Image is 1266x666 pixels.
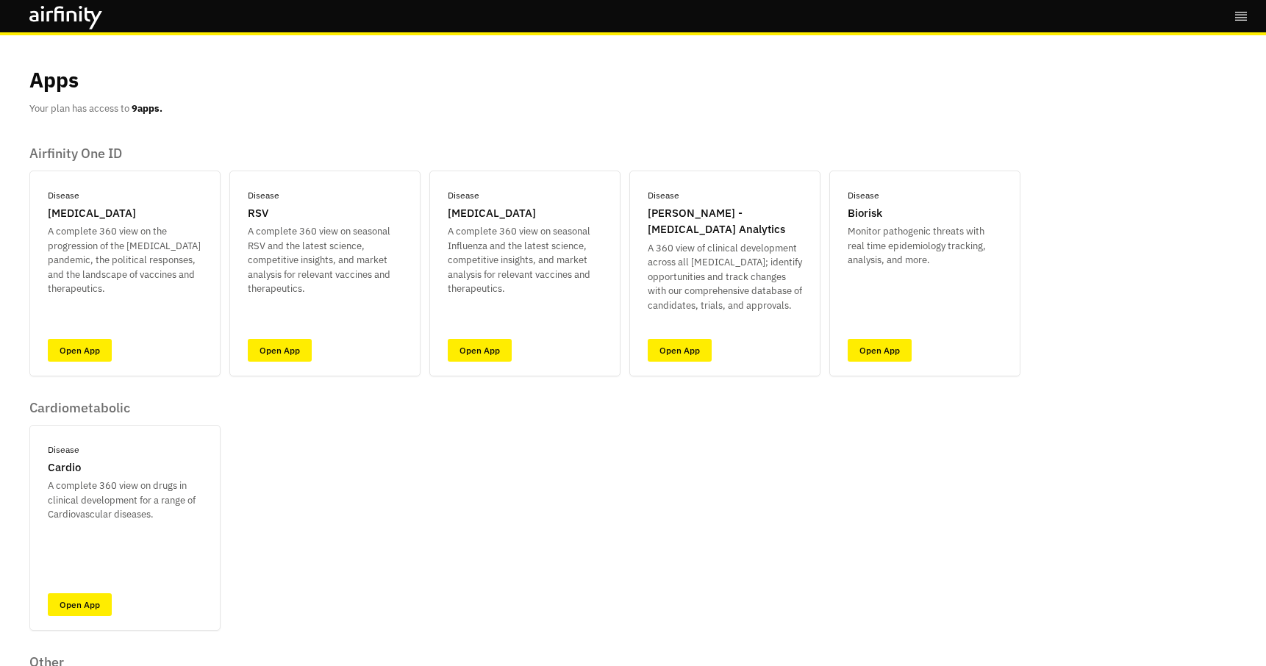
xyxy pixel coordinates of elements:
[648,189,679,202] p: Disease
[448,205,536,222] p: [MEDICAL_DATA]
[48,224,202,296] p: A complete 360 view on the progression of the [MEDICAL_DATA] pandemic, the political responses, a...
[29,101,162,116] p: Your plan has access to
[648,339,712,362] a: Open App
[648,241,802,313] p: A 360 view of clinical development across all [MEDICAL_DATA]; identify opportunities and track ch...
[29,400,221,416] p: Cardiometabolic
[448,189,479,202] p: Disease
[29,146,1020,162] p: Airfinity One ID
[48,339,112,362] a: Open App
[448,224,602,296] p: A complete 360 view on seasonal Influenza and the latest science, competitive insights, and marke...
[248,205,268,222] p: RSV
[848,224,1002,268] p: Monitor pathogenic threats with real time epidemiology tracking, analysis, and more.
[848,205,882,222] p: Biorisk
[448,339,512,362] a: Open App
[48,189,79,202] p: Disease
[248,339,312,362] a: Open App
[848,339,912,362] a: Open App
[29,65,79,96] p: Apps
[48,479,202,522] p: A complete 360 view on drugs in clinical development for a range of Cardiovascular diseases.
[48,459,81,476] p: Cardio
[48,205,136,222] p: [MEDICAL_DATA]
[248,224,402,296] p: A complete 360 view on seasonal RSV and the latest science, competitive insights, and market anal...
[248,189,279,202] p: Disease
[48,593,112,616] a: Open App
[132,102,162,115] b: 9 apps.
[648,205,802,238] p: [PERSON_NAME] - [MEDICAL_DATA] Analytics
[848,189,879,202] p: Disease
[48,443,79,456] p: Disease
